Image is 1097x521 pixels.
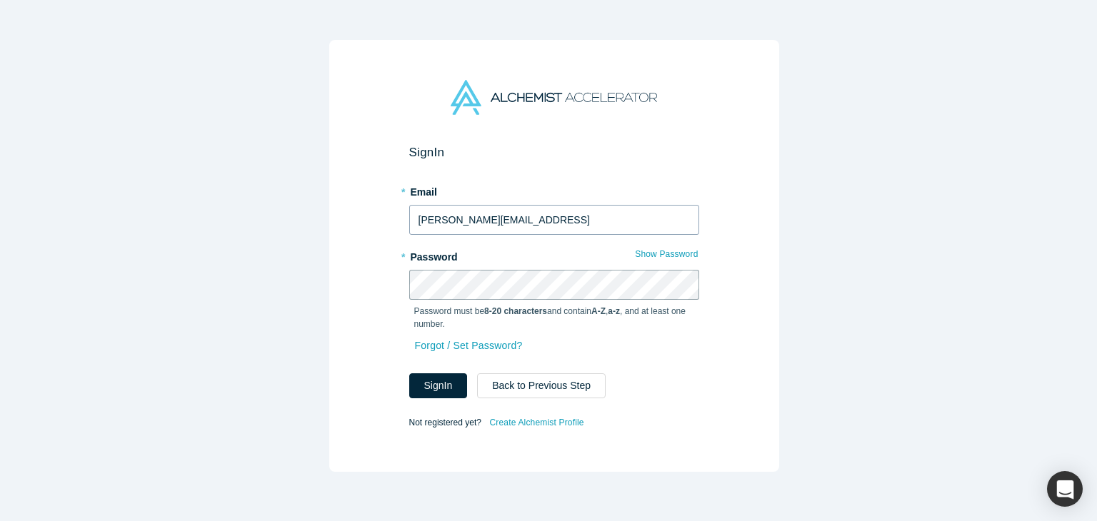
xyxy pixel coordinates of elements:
a: Forgot / Set Password? [414,333,524,358]
strong: 8-20 characters [484,306,547,316]
button: SignIn [409,373,468,398]
img: Alchemist Accelerator Logo [451,80,656,115]
button: Show Password [634,245,698,263]
a: Create Alchemist Profile [489,413,584,432]
strong: a-z [608,306,620,316]
p: Password must be and contain , , and at least one number. [414,305,694,330]
label: Email [409,180,699,200]
h2: Sign In [409,145,699,160]
strong: A-Z [591,306,606,316]
button: Back to Previous Step [477,373,606,398]
span: Not registered yet? [409,418,481,428]
label: Password [409,245,699,265]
